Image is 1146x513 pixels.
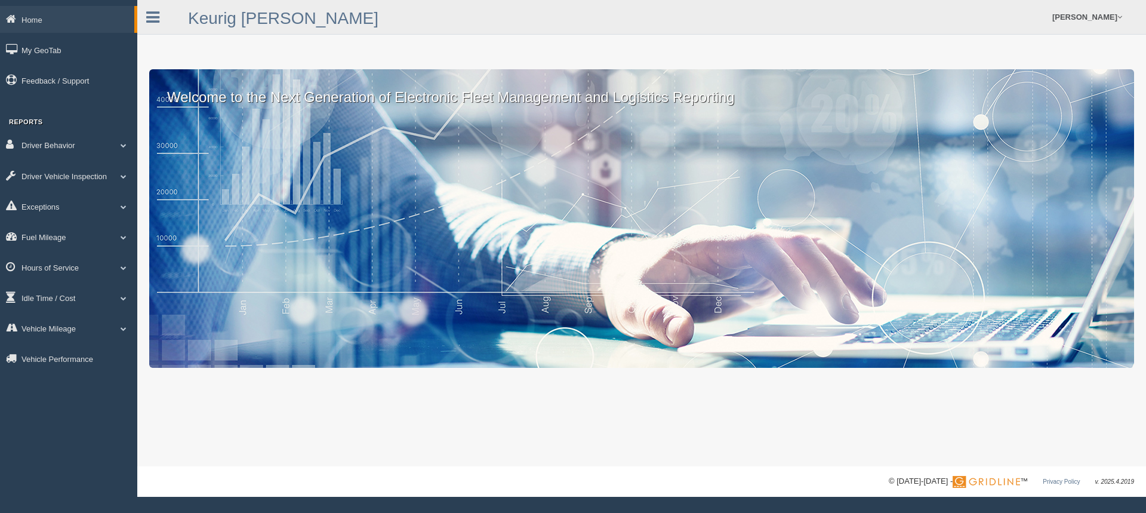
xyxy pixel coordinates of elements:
a: Keurig [PERSON_NAME] [188,9,378,27]
span: v. 2025.4.2019 [1095,478,1134,485]
p: Welcome to the Next Generation of Electronic Fleet Management and Logistics Reporting [149,69,1134,107]
img: Gridline [953,476,1020,488]
a: Privacy Policy [1043,478,1080,485]
div: © [DATE]-[DATE] - ™ [889,475,1134,488]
